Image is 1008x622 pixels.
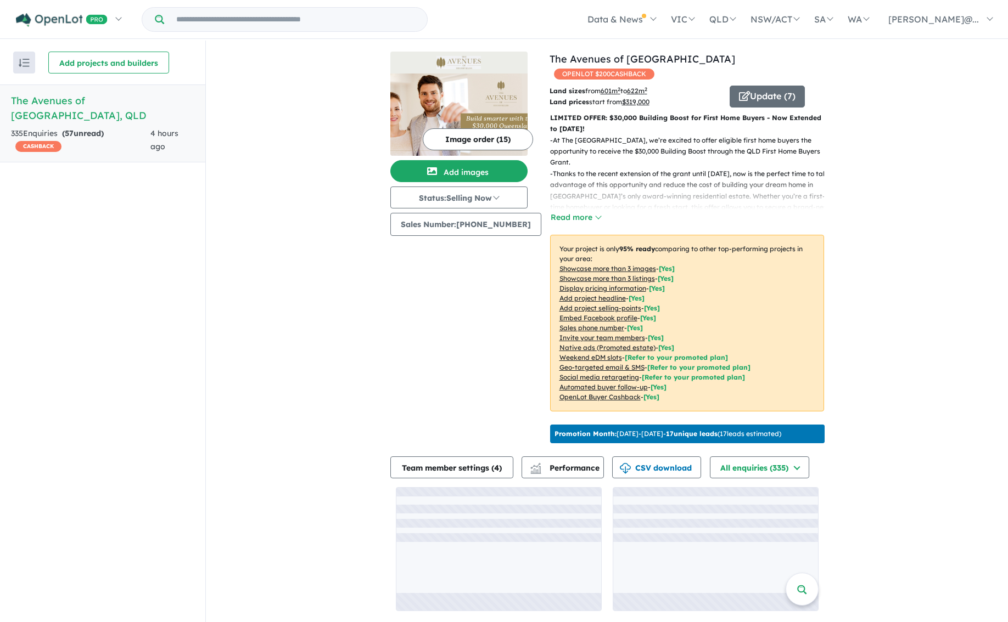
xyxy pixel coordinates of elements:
[559,314,637,322] u: Embed Facebook profile
[550,168,833,235] p: - Thanks to the recent extension of the grant until [DATE], now is the perfect time to take advan...
[620,87,647,95] span: to
[647,363,751,371] span: [Refer to your promoted plan]
[649,284,665,292] span: [ Yes ]
[532,463,600,473] span: Performance
[550,235,824,411] p: Your project is only comparing to other top-performing projects in your area: - - - - - - - - - -...
[640,314,656,322] span: [ Yes ]
[522,456,604,478] button: Performance
[643,393,659,401] span: [Yes]
[65,128,74,138] span: 57
[559,294,626,302] u: Add project headline
[390,160,528,182] button: Add images
[559,324,624,332] u: Sales phone number
[658,343,674,352] span: [Yes]
[666,429,718,438] b: 17 unique leads
[625,353,728,361] span: [Refer to your promoted plan]
[659,264,675,273] span: [ Yes ]
[555,429,781,439] p: [DATE] - [DATE] - ( 17 leads estimated)
[658,274,674,282] span: [ Yes ]
[627,324,643,332] span: [ Yes ]
[559,274,655,282] u: Showcase more than 3 listings
[390,52,528,156] a: The Avenues of Highfields - Highfields LogoThe Avenues of Highfields - Highfields
[554,69,654,80] span: OPENLOT $ 200 CASHBACK
[48,52,169,73] button: Add projects and builders
[166,8,425,31] input: Try estate name, suburb, builder or developer
[629,294,645,302] span: [ Yes ]
[11,127,150,154] div: 335 Enquir ies
[644,304,660,312] span: [ Yes ]
[150,128,178,151] span: 4 hours ago
[559,373,639,381] u: Social media retargeting
[423,128,533,150] button: Image order (15)
[648,333,664,342] span: [ Yes ]
[390,213,541,236] button: Sales Number:[PHONE_NUMBER]
[559,353,622,361] u: Weekend eDM slots
[550,86,721,97] p: from
[16,13,108,27] img: Openlot PRO Logo White
[550,97,721,108] p: start from
[645,86,647,92] sup: 2
[559,264,656,273] u: Showcase more than 3 images
[550,98,589,106] b: Land prices
[559,343,656,352] u: Native ads (Promoted estate)
[19,59,30,67] img: sort.svg
[530,466,541,473] img: bar-chart.svg
[559,363,645,371] u: Geo-targeted email & SMS
[642,373,745,381] span: [Refer to your promoted plan]
[390,73,528,156] img: The Avenues of Highfields - Highfields
[390,456,513,478] button: Team member settings (4)
[612,456,701,478] button: CSV download
[618,86,620,92] sup: 2
[559,333,645,342] u: Invite your team members
[627,87,647,95] u: 622 m
[550,112,824,135] p: LIMITED OFFER: $30,000 Building Boost for First Home Buyers - Now Extended to [DATE]!
[619,245,655,253] b: 95 % ready
[622,98,649,106] u: $ 319,000
[395,56,523,69] img: The Avenues of Highfields - Highfields Logo
[559,383,648,391] u: Automated buyer follow-up
[559,284,646,292] u: Display pricing information
[710,456,809,478] button: All enquiries (335)
[555,429,617,438] b: Promotion Month:
[550,135,833,168] p: - At The [GEOGRAPHIC_DATA], we’re excited to offer eligible first home buyers the opportunity to ...
[550,53,735,65] a: The Avenues of [GEOGRAPHIC_DATA]
[390,186,528,208] button: Status:Selling Now
[620,463,631,474] img: download icon
[888,14,979,25] span: [PERSON_NAME]@...
[559,304,641,312] u: Add project selling-points
[15,141,61,152] span: CASHBACK
[730,86,805,108] button: Update (7)
[601,87,620,95] u: 601 m
[550,211,602,224] button: Read more
[550,87,585,95] b: Land sizes
[494,463,499,473] span: 4
[11,93,194,123] h5: The Avenues of [GEOGRAPHIC_DATA] , QLD
[62,128,104,138] strong: ( unread)
[559,393,641,401] u: OpenLot Buyer Cashback
[530,463,540,469] img: line-chart.svg
[651,383,667,391] span: [Yes]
